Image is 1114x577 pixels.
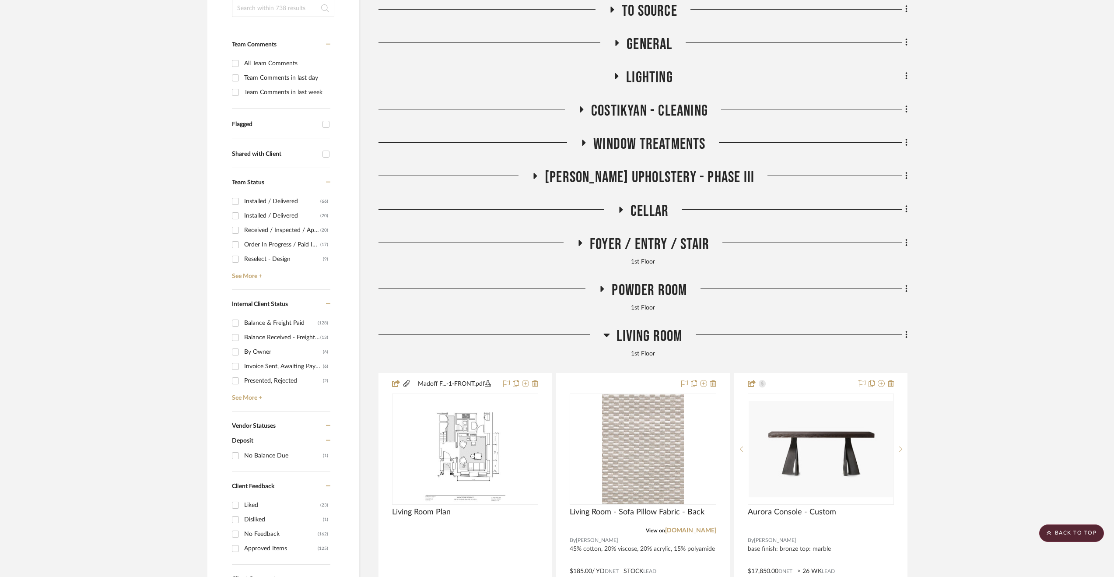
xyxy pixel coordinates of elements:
div: Installed / Delivered [244,194,320,208]
div: Shared with Client [232,151,318,158]
span: Client Feedback [232,483,274,489]
span: Internal Client Status [232,301,288,307]
div: 0 [570,394,715,504]
div: (2) [323,374,328,388]
span: Costikyan - Cleaning [591,102,708,120]
div: Invoice Sent, Awaiting Payment [244,359,323,373]
span: Powder Room [612,281,687,300]
div: By Owner [244,345,323,359]
span: Vendor Statuses [232,423,276,429]
div: (66) [320,194,328,208]
div: No Feedback [244,527,318,541]
div: (23) [320,498,328,512]
span: Window Treatments [593,135,705,154]
div: (20) [320,209,328,223]
div: Team Comments in last week [244,85,328,99]
div: (125) [318,542,328,556]
span: Cellar [631,202,669,221]
span: View on [646,528,665,533]
div: Flagged [232,121,318,128]
img: Living Room - Sofa Pillow Fabric - Back [602,394,684,504]
div: (6) [323,345,328,359]
a: See More + [230,266,330,280]
div: (1) [323,513,328,527]
a: See More + [230,388,330,402]
div: Approved Items [244,542,318,556]
span: Team Status [232,179,264,186]
div: 1st Floor [378,349,907,359]
span: Aurora Console - Custom [748,507,836,517]
div: All Team Comments [244,56,328,70]
div: 1st Floor [378,303,907,313]
div: Presented, Rejected [244,374,323,388]
div: Reselect - Design [244,252,323,266]
span: By [570,536,576,545]
img: Aurora Console - Custom [749,401,893,497]
div: Team Comments in last day [244,71,328,85]
span: Living Room [617,327,682,346]
div: Disliked [244,513,323,527]
span: Living Room - Sofa Pillow Fabric - Back [570,507,704,517]
span: General [627,35,672,54]
span: [PERSON_NAME] Upholstery - Phase III [545,168,754,187]
div: (1) [323,449,328,463]
span: Foyer / Entry / Stair [590,235,709,254]
div: (128) [318,316,328,330]
span: Living Room Plan [392,507,451,517]
div: Installed / Delivered [244,209,320,223]
span: By [748,536,754,545]
div: (6) [323,359,328,373]
scroll-to-top-button: BACK TO TOP [1039,524,1104,542]
img: Living Room Plan [423,394,508,504]
div: Balance & Freight Paid [244,316,318,330]
div: (13) [320,331,328,345]
span: [PERSON_NAME] [576,536,618,545]
span: To Source [622,2,677,21]
span: Lighting [626,68,673,87]
div: (17) [320,238,328,252]
div: No Balance Due [244,449,323,463]
div: Order In Progress / Paid In Full w/ Freight, No Balance due [244,238,320,252]
span: Team Comments [232,42,277,48]
div: Liked [244,498,320,512]
a: [DOMAIN_NAME] [665,528,716,534]
span: [PERSON_NAME] [754,536,796,545]
div: Received / Inspected / Approved [244,223,320,237]
div: (20) [320,223,328,237]
div: (162) [318,527,328,541]
div: 1st Floor [378,257,907,267]
div: (9) [323,252,328,266]
span: Deposit [232,438,253,444]
div: Balance Received - Freight Due [244,331,320,345]
button: Madoff F...-1-FRONT.pdf [411,379,497,389]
